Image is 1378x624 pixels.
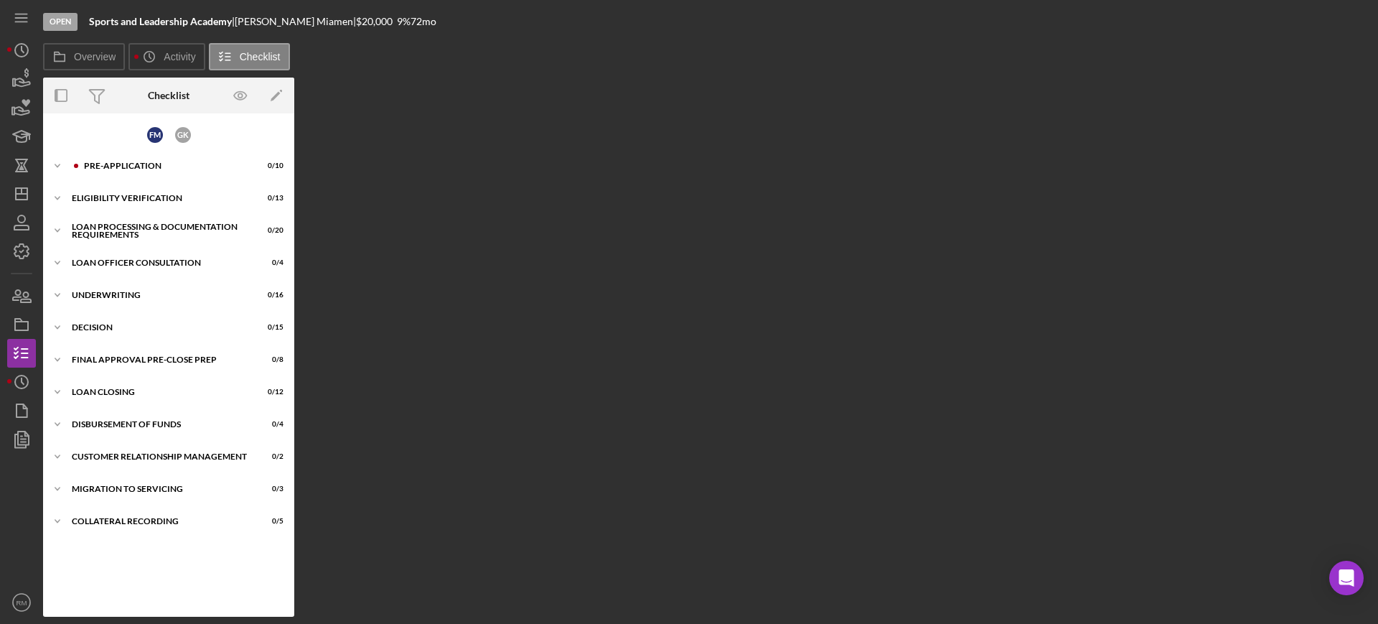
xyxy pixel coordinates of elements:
label: Checklist [240,51,281,62]
div: 0 / 4 [258,420,283,429]
div: 0 / 20 [258,226,283,235]
div: 0 / 8 [258,355,283,364]
div: 72 mo [411,16,436,27]
div: 0 / 3 [258,485,283,493]
div: Final Approval Pre-Close Prep [72,355,248,364]
div: [PERSON_NAME] Miamen | [235,16,356,27]
div: Loan Closing [72,388,248,396]
div: | [89,16,235,27]
button: RM [7,588,36,617]
button: Checklist [209,43,290,70]
div: Open Intercom Messenger [1329,561,1364,595]
div: Eligibility Verification [72,194,248,202]
div: Decision [72,323,248,332]
button: Overview [43,43,125,70]
div: 0 / 15 [258,323,283,332]
div: 0 / 13 [258,194,283,202]
div: 0 / 5 [258,517,283,526]
div: Checklist [148,90,189,101]
div: 0 / 10 [258,162,283,170]
div: F M [147,127,163,143]
div: Underwriting [72,291,248,299]
div: Migration to Servicing [72,485,248,493]
label: Overview [74,51,116,62]
div: Collateral Recording [72,517,248,526]
div: Pre-Application [84,162,248,170]
b: Sports and Leadership Academy [89,15,232,27]
div: 0 / 16 [258,291,283,299]
div: Loan Processing & Documentation Requirements [72,223,248,239]
div: G K [175,127,191,143]
div: Loan Officer Consultation [72,259,248,267]
div: 0 / 2 [258,452,283,461]
div: 9 % [397,16,411,27]
div: Disbursement of Funds [72,420,248,429]
span: $20,000 [356,15,393,27]
div: 0 / 12 [258,388,283,396]
label: Activity [164,51,195,62]
div: 0 / 4 [258,259,283,267]
text: RM [17,599,27,607]
div: Customer Relationship Management [72,452,248,461]
div: Open [43,13,78,31]
button: Activity [128,43,205,70]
